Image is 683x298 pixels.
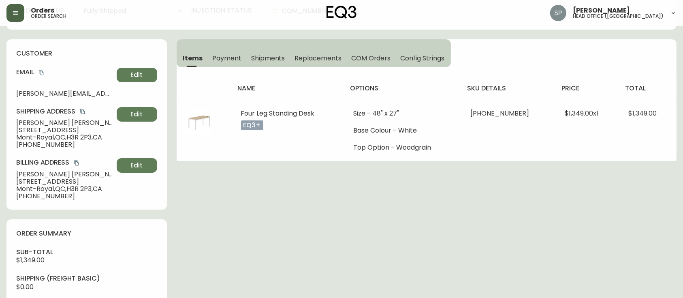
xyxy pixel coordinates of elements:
[470,109,529,118] span: [PHONE_NUMBER]
[16,119,113,126] span: [PERSON_NAME] [PERSON_NAME]
[550,5,566,21] img: 0cb179e7bf3690758a1aaa5f0aafa0b4
[16,248,157,257] h4: sub-total
[565,109,598,118] span: $1,349.00 x 1
[241,120,263,130] p: eq3+
[561,84,613,93] h4: price
[327,6,356,19] img: logo
[31,14,66,19] h5: order search
[241,109,315,118] span: Four Leg Standing Desk
[31,7,54,14] span: Orders
[16,171,113,178] span: [PERSON_NAME] [PERSON_NAME]
[16,49,157,58] h4: customer
[625,84,670,93] h4: total
[16,229,157,238] h4: order summary
[16,134,113,141] span: Mont-Royal , QC , H3R 2P3 , CA
[37,69,45,77] button: copy
[16,141,113,148] span: [PHONE_NUMBER]
[73,159,81,167] button: copy
[186,110,212,136] img: 34d5b262-2a3f-4a52-b568-d6fb2c61d339Optional[Branch-Standing-Desk-Oak.jpg].jpg
[131,161,143,170] span: Edit
[295,54,341,62] span: Replacements
[117,158,157,173] button: Edit
[212,54,241,62] span: Payment
[16,107,113,116] h4: Shipping Address
[467,84,549,93] h4: sku details
[573,7,630,14] span: [PERSON_NAME]
[350,84,454,93] h4: options
[353,127,451,134] li: Base Colour - White
[79,107,87,116] button: copy
[16,274,157,283] h4: Shipping ( Freight Basic )
[131,110,143,119] span: Edit
[16,178,113,185] span: [STREET_ADDRESS]
[353,110,451,117] li: Size - 48" x 27"
[16,158,113,167] h4: Billing Address
[16,185,113,193] span: Mont-Royal , QC , H3R 2P3 , CA
[183,54,203,62] span: Items
[16,90,113,97] span: [PERSON_NAME][EMAIL_ADDRESS][DOMAIN_NAME]
[16,193,113,200] span: [PHONE_NUMBER]
[131,71,143,79] span: Edit
[351,54,391,62] span: COM Orders
[16,68,113,77] h4: Email
[251,54,285,62] span: Shipments
[400,54,444,62] span: Config Strings
[573,14,664,19] h5: head office ([GEOGRAPHIC_DATA])
[16,282,34,292] span: $0.00
[629,109,657,118] span: $1,349.00
[117,68,157,82] button: Edit
[117,107,157,122] button: Edit
[16,126,113,134] span: [STREET_ADDRESS]
[353,144,451,151] li: Top Option - Woodgrain
[238,84,337,93] h4: name
[16,255,45,265] span: $1,349.00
